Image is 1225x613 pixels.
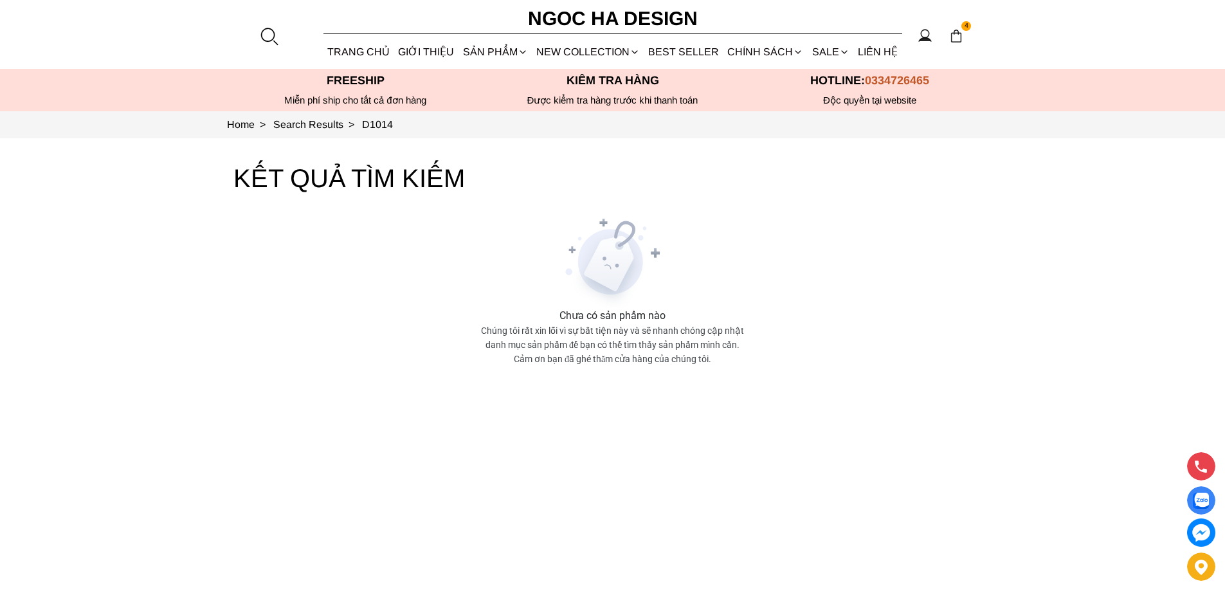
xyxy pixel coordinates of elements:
[227,119,273,130] a: Link to Home
[362,119,393,130] a: Link to D1014
[741,74,999,87] p: Hotline:
[1187,518,1215,547] a: messenger
[233,158,992,199] h3: KẾT QUẢ TÌM KIẾM
[323,35,394,69] a: TRANG CHỦ
[532,35,644,69] a: NEW COLLECTION
[853,35,902,69] a: LIÊN HỆ
[949,29,963,43] img: img-CART-ICON-ksit0nf1
[458,35,532,69] div: SẢN PHẨM
[567,74,659,87] font: Kiểm tra hàng
[227,95,484,106] div: Miễn phí ship cho tất cả đơn hàng
[227,74,484,87] p: Freeship
[741,95,999,106] h6: Độc quyền tại website
[644,35,723,69] a: BEST SELLER
[723,35,808,69] div: Chính sách
[865,74,929,87] span: 0334726465
[255,119,271,130] span: >
[1193,493,1209,509] img: Display image
[961,21,972,32] span: 4
[484,95,741,106] p: Được kiểm tra hàng trước khi thanh toán
[343,119,359,130] span: >
[476,324,749,366] p: Chúng tôi rất xin lỗi vì sự bất tiện này và sẽ nhanh chóng cập nhật danh mục sản phẩm để bạn có t...
[808,35,853,69] a: SALE
[1187,486,1215,515] a: Display image
[273,119,362,130] a: Link to Search Results
[561,205,664,308] img: empty-product
[559,308,666,324] div: Chưa có sản phẩm nào
[394,35,458,69] a: GIỚI THIỆU
[516,3,709,34] a: Ngoc Ha Design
